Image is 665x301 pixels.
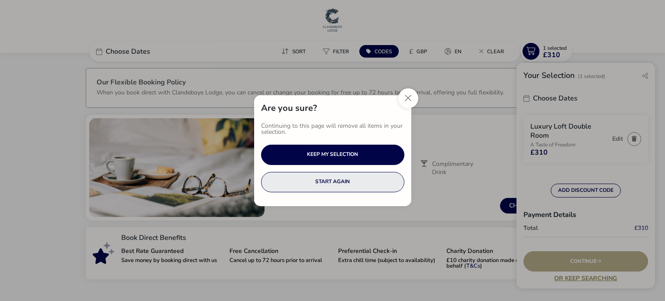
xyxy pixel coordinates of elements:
button: KEEP MY SELECTION [261,145,404,165]
button: Close [398,88,418,108]
div: uhoh [254,95,411,206]
p: Continuing to this page will remove all items in your selection. [261,120,404,139]
button: START AGAIN [261,172,404,192]
h2: Are you sure? [261,102,317,114]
